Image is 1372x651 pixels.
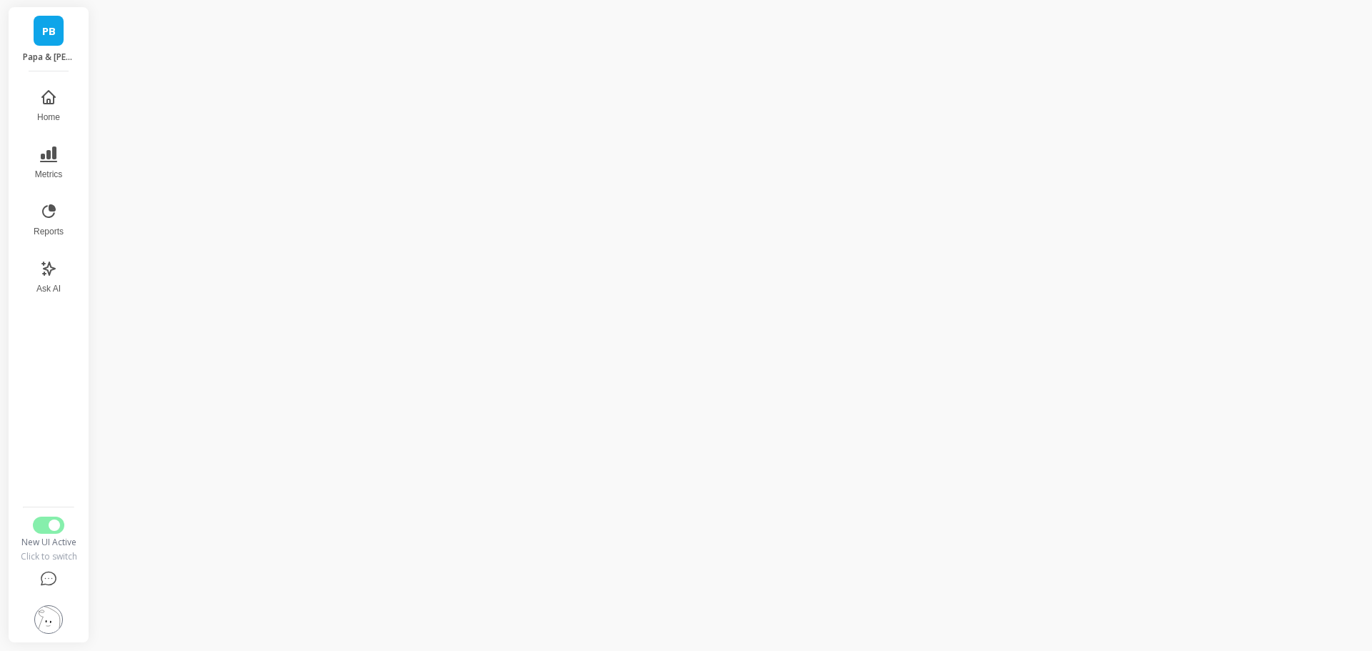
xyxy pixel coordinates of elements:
[35,169,63,180] span: Metrics
[25,137,72,189] button: Metrics
[42,23,56,39] span: PB
[34,226,64,237] span: Reports
[36,283,61,294] span: Ask AI
[19,537,78,548] div: New UI Active
[34,605,63,634] img: profile picture
[19,551,78,562] div: Click to switch
[25,252,72,303] button: Ask AI
[37,111,60,123] span: Home
[19,562,78,597] button: Help
[25,194,72,246] button: Reports
[19,597,78,642] button: Settings
[25,80,72,131] button: Home
[33,517,64,534] button: Switch to Legacy UI
[23,51,75,63] p: Papa & Barkley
